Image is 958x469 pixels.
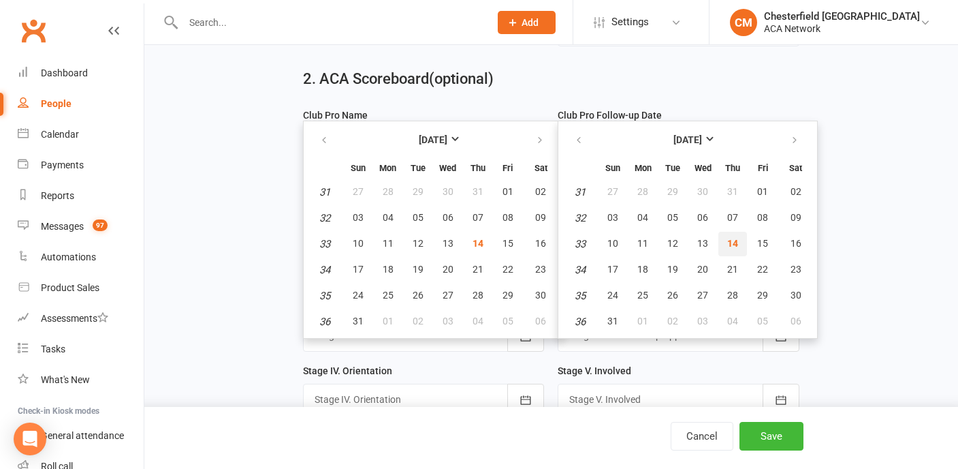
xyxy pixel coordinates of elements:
span: 06 [697,212,708,223]
span: 09 [791,212,801,223]
button: 17 [598,258,627,282]
button: 26 [404,284,432,308]
button: 28 [464,284,492,308]
button: 27 [598,180,627,205]
span: 21 [473,264,483,275]
em: 31 [319,186,330,198]
span: 21 [727,264,738,275]
button: 09 [524,206,558,230]
span: 25 [637,290,648,301]
span: 07 [727,212,738,223]
button: 05 [658,206,687,230]
button: 21 [718,258,747,282]
div: ACA Network [764,22,920,35]
button: 30 [778,284,813,308]
button: 25 [374,284,402,308]
small: Sunday [605,163,620,173]
button: Save [739,422,803,451]
span: 05 [413,212,424,223]
button: 27 [344,180,372,205]
span: 08 [757,212,768,223]
a: Tasks [18,334,144,365]
button: 02 [524,180,558,205]
span: 15 [757,238,768,249]
button: 06 [778,309,813,334]
span: 27 [353,186,364,197]
span: 26 [413,290,424,301]
button: 10 [344,232,372,256]
button: 01 [628,309,657,334]
em: 34 [575,264,586,276]
span: 03 [353,212,364,223]
span: 19 [667,264,678,275]
span: 02 [535,186,546,197]
span: 06 [535,316,546,327]
em: 33 [575,238,586,250]
span: 28 [727,290,738,301]
button: 27 [434,284,462,308]
button: 02 [778,180,813,205]
div: Reports [41,190,74,201]
button: 23 [778,258,813,282]
span: 25 [383,290,394,301]
button: 06 [434,206,462,230]
button: 11 [628,232,657,256]
button: 17 [344,258,372,282]
button: 04 [628,206,657,230]
span: 30 [791,290,801,301]
input: Search... [179,13,480,32]
span: 03 [697,316,708,327]
span: 04 [637,212,648,223]
button: 24 [344,284,372,308]
button: 18 [374,258,402,282]
button: 03 [688,309,717,334]
button: 02 [404,309,432,334]
div: People [41,98,71,109]
button: 23 [524,258,558,282]
button: 24 [598,284,627,308]
span: (optional) [429,70,494,87]
span: 14 [727,238,738,249]
button: 07 [718,206,747,230]
label: Stage IV. Orientation [303,363,392,378]
span: 16 [791,238,801,249]
a: Calendar [18,119,144,150]
span: 09 [535,212,546,223]
em: 35 [319,290,330,302]
button: 09 [778,206,813,230]
small: Monday [379,163,396,173]
button: 11 [374,232,402,256]
button: 03 [598,206,627,230]
span: 23 [535,264,546,275]
span: 10 [353,238,364,249]
em: 34 [319,264,330,276]
span: 01 [637,316,648,327]
div: Product Sales [41,282,99,293]
span: 29 [502,290,513,301]
em: 36 [575,316,586,328]
div: Calendar [41,129,79,140]
button: 28 [374,180,402,205]
div: Automations [41,252,96,262]
button: 31 [344,309,372,334]
button: 29 [658,180,687,205]
div: What's New [41,374,90,385]
a: Assessments [18,303,144,334]
div: Payments [41,160,84,170]
span: 13 [443,238,453,249]
button: 01 [374,309,402,334]
span: 06 [791,316,801,327]
button: 14 [464,232,492,256]
a: Payments [18,150,144,181]
button: 26 [658,284,687,308]
h2: 2. ACA Scoreboard [303,71,799,87]
button: 19 [658,258,687,282]
span: 97 [93,220,108,231]
div: CM [730,9,757,36]
span: 27 [607,186,618,197]
span: 28 [637,186,648,197]
button: 22 [748,258,777,282]
span: 01 [757,186,768,197]
span: 20 [443,264,453,275]
span: 03 [443,316,453,327]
